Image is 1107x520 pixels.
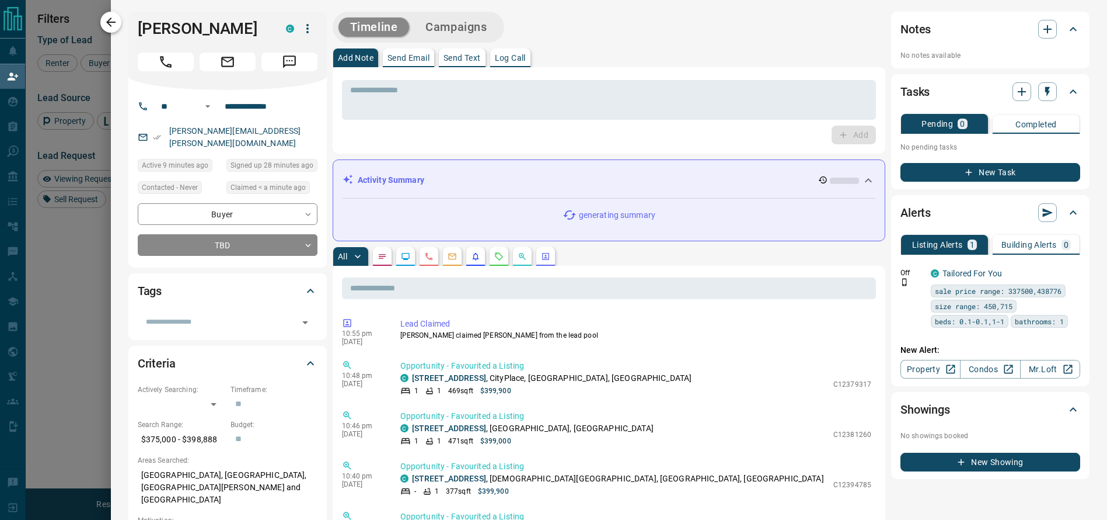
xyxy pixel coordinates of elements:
p: 471 sqft [448,436,473,446]
span: sale price range: 337500,438776 [935,285,1061,297]
svg: Calls [424,252,434,261]
div: condos.ca [400,474,408,483]
p: Send Text [444,54,481,62]
p: 10:55 pm [342,330,383,338]
p: Activity Summary [358,174,424,186]
a: [STREET_ADDRESS] [412,474,486,483]
p: $399,900 [480,386,511,396]
p: Building Alerts [1001,241,1057,249]
svg: Email Verified [153,133,161,141]
p: No pending tasks [900,138,1080,156]
p: Opportunity - Favourited a Listing [400,460,871,473]
div: Criteria [138,349,317,377]
div: TBD [138,234,317,256]
div: Activity Summary [343,169,875,191]
div: condos.ca [286,25,294,33]
p: Search Range: [138,420,225,430]
span: Call [138,53,194,71]
p: Opportunity - Favourited a Listing [400,360,871,372]
span: bathrooms: 1 [1015,316,1064,327]
p: [DATE] [342,380,383,388]
p: No notes available [900,50,1080,61]
p: Pending [921,120,953,128]
svg: Opportunities [518,252,527,261]
span: Contacted - Never [142,182,198,193]
a: Mr.Loft [1020,360,1080,379]
h2: Tags [138,282,162,300]
p: Budget: [231,420,317,430]
span: Message [261,53,317,71]
div: condos.ca [400,424,408,432]
svg: Lead Browsing Activity [401,252,410,261]
p: generating summary [579,209,655,221]
button: New Showing [900,453,1080,472]
p: C12379317 [833,379,871,390]
a: Property [900,360,961,379]
p: Lead Claimed [400,318,871,330]
p: Log Call [495,54,526,62]
p: 1 [414,436,418,446]
p: $375,000 - $398,888 [138,430,225,449]
p: 10:48 pm [342,372,383,380]
div: Tags [138,277,317,305]
p: , [DEMOGRAPHIC_DATA][GEOGRAPHIC_DATA], [GEOGRAPHIC_DATA], [GEOGRAPHIC_DATA] [412,473,824,485]
p: No showings booked [900,431,1080,441]
button: Open [297,314,313,331]
svg: Push Notification Only [900,278,909,286]
h2: Alerts [900,203,931,222]
p: [DATE] [342,338,383,346]
div: condos.ca [931,269,939,278]
div: Sun Sep 14 2025 [138,159,221,175]
h2: Criteria [138,354,176,373]
p: C12394785 [833,480,871,490]
p: New Alert: [900,344,1080,356]
button: Timeline [338,18,410,37]
p: 10:46 pm [342,422,383,430]
p: [PERSON_NAME] claimed [PERSON_NAME] from the lead pool [400,330,871,341]
p: Actively Searching: [138,384,225,395]
p: Completed [1015,120,1057,129]
p: $399,900 [478,486,509,497]
a: [STREET_ADDRESS] [412,424,486,433]
p: All [338,252,347,261]
a: [STREET_ADDRESS] [412,373,486,383]
p: [GEOGRAPHIC_DATA], [GEOGRAPHIC_DATA], [GEOGRAPHIC_DATA][PERSON_NAME] and [GEOGRAPHIC_DATA] [138,466,317,509]
p: 1 [435,486,439,497]
span: Claimed < a minute ago [231,182,306,193]
div: condos.ca [400,374,408,382]
svg: Requests [494,252,504,261]
div: Sun Sep 14 2025 [226,159,317,175]
p: 1 [414,386,418,396]
span: Email [200,53,256,71]
h2: Notes [900,20,931,39]
span: size range: 450,715 [935,300,1012,312]
p: C12381260 [833,429,871,440]
div: Notes [900,15,1080,43]
p: Listing Alerts [912,241,963,249]
p: 10:40 pm [342,472,383,480]
div: Sun Sep 14 2025 [226,181,317,197]
p: Add Note [338,54,373,62]
svg: Listing Alerts [471,252,480,261]
button: Open [201,99,215,113]
h1: [PERSON_NAME] [138,19,268,38]
button: New Task [900,163,1080,182]
span: beds: 0.1-0.1,1-1 [935,316,1004,327]
p: 469 sqft [448,386,473,396]
p: , [GEOGRAPHIC_DATA], [GEOGRAPHIC_DATA] [412,422,654,435]
p: , CityPlace, [GEOGRAPHIC_DATA], [GEOGRAPHIC_DATA] [412,372,692,384]
p: - [414,486,416,497]
div: Showings [900,396,1080,424]
p: 377 sqft [446,486,471,497]
p: 0 [1064,241,1068,249]
svg: Emails [448,252,457,261]
p: Areas Searched: [138,455,317,466]
p: [DATE] [342,430,383,438]
a: [PERSON_NAME][EMAIL_ADDRESS][PERSON_NAME][DOMAIN_NAME] [169,126,301,148]
div: Alerts [900,199,1080,227]
p: Opportunity - Favourited a Listing [400,410,871,422]
div: Buyer [138,203,317,225]
div: Tasks [900,78,1080,106]
p: 1 [970,241,975,249]
p: 1 [437,436,441,446]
